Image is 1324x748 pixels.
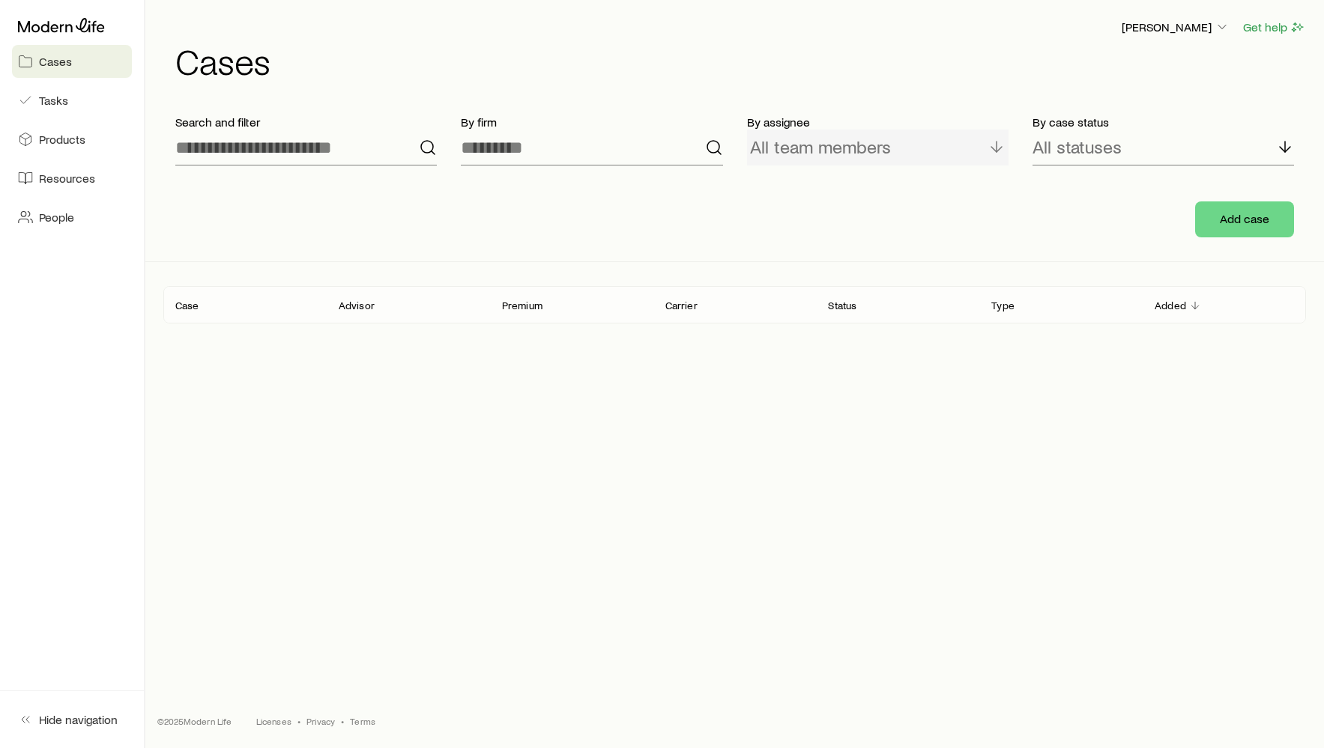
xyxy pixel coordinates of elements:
p: Type [991,299,1015,311]
p: By firm [461,115,722,130]
p: Carrier [665,299,698,311]
p: Added [1155,299,1186,311]
a: Resources [12,162,132,195]
a: Privacy [306,715,335,727]
span: Products [39,132,85,147]
span: • [297,715,300,727]
button: Add case [1195,201,1294,237]
p: Search and filter [175,115,437,130]
button: Get help [1242,19,1306,36]
span: People [39,210,74,225]
p: [PERSON_NAME] [1122,19,1230,34]
p: All statuses [1033,136,1122,157]
p: © 2025 Modern Life [157,715,232,727]
p: By assignee [747,115,1009,130]
a: Products [12,123,132,156]
p: Advisor [339,299,375,311]
span: Cases [39,54,72,69]
button: [PERSON_NAME] [1121,19,1230,37]
p: By case status [1033,115,1294,130]
a: Tasks [12,84,132,117]
a: People [12,201,132,234]
span: Tasks [39,93,68,108]
a: Cases [12,45,132,78]
span: Hide navigation [39,712,118,727]
a: Licenses [256,715,291,727]
p: Premium [502,299,542,311]
a: Terms [350,715,375,727]
h1: Cases [175,43,1306,79]
p: Case [175,299,199,311]
span: Resources [39,171,95,186]
div: Client cases [163,286,1306,323]
p: Status [828,299,856,311]
button: Hide navigation [12,703,132,736]
span: • [341,715,344,727]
